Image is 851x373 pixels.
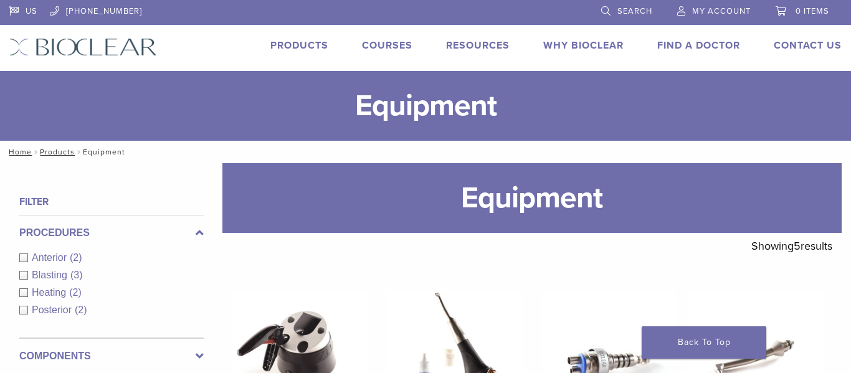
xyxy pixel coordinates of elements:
h1: Equipment [222,163,842,233]
a: Products [40,148,75,156]
span: Posterior [32,305,75,315]
span: 0 items [796,6,829,16]
img: Bioclear [9,38,157,56]
a: Courses [362,39,412,52]
a: Why Bioclear [543,39,624,52]
a: Back To Top [642,326,766,359]
a: Home [5,148,32,156]
p: Showing results [751,233,832,259]
span: (2) [69,287,82,298]
h4: Filter [19,194,204,209]
span: / [75,149,83,155]
span: Blasting [32,270,70,280]
span: (2) [70,252,82,263]
label: Components [19,349,204,364]
span: My Account [692,6,751,16]
label: Procedures [19,225,204,240]
span: Heating [32,287,69,298]
a: Resources [446,39,510,52]
span: Search [617,6,652,16]
a: Find A Doctor [657,39,740,52]
a: Contact Us [774,39,842,52]
a: Products [270,39,328,52]
span: Anterior [32,252,70,263]
span: (2) [75,305,87,315]
span: (3) [70,270,83,280]
span: 5 [794,239,801,253]
span: / [32,149,40,155]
